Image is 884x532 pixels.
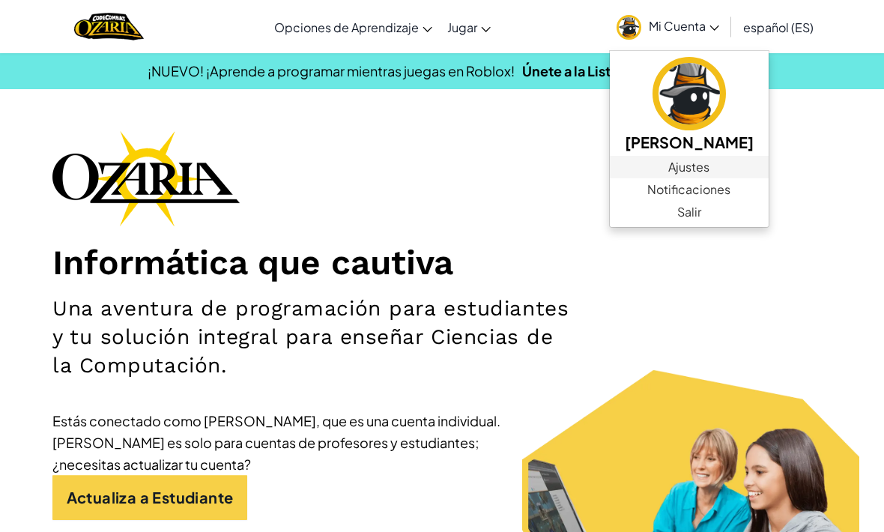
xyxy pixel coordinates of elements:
[647,181,730,199] span: Notificaciones
[267,7,440,47] a: Opciones de Aprendizaje
[74,11,144,42] a: Ozaria by CodeCombat logo
[653,57,726,130] img: avatar
[625,130,754,154] h5: [PERSON_NAME]
[522,62,736,79] a: Únete a la Lista de Espera de Beta
[447,19,477,35] span: Jugar
[610,55,769,156] a: [PERSON_NAME]
[52,475,247,520] a: Actualiza a Estudiante
[743,19,814,35] span: español (ES)
[52,241,832,283] h1: Informática que cautiva
[617,15,641,40] img: avatar
[52,130,240,226] img: Ozaria branding logo
[440,7,498,47] a: Jugar
[52,294,575,380] h2: Una aventura de programación para estudiantes y tu solución integral para enseñar Ciencias de la ...
[610,201,769,223] a: Salir
[52,410,502,475] div: Estás conectado como [PERSON_NAME], que es una cuenta individual. [PERSON_NAME] es solo para cuen...
[649,18,719,34] span: Mi Cuenta
[274,19,419,35] span: Opciones de Aprendizaje
[609,3,727,50] a: Mi Cuenta
[74,11,144,42] img: Home
[148,62,515,79] span: ¡NUEVO! ¡Aprende a programar mientras juegas en Roblox!
[736,7,821,47] a: español (ES)
[610,178,769,201] a: Notificaciones
[610,156,769,178] a: Ajustes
